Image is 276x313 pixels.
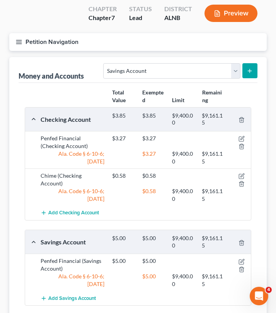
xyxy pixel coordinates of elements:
span: 4 [266,287,272,293]
div: Checking Account [37,115,108,123]
div: Ala. Code § 6-10-6; [DATE] [37,187,108,203]
div: $3.27 [108,135,138,142]
span: 7 [111,14,115,21]
div: $9,161.15 [198,187,228,203]
div: $5.00 [138,273,168,288]
strong: Remaining [202,89,222,103]
div: $9,400.00 [168,187,198,203]
div: Penfed Financial (Checking Account) [37,135,108,150]
div: $5.00 [108,235,138,249]
strong: Exempted [142,89,164,103]
div: $9,161.15 [198,235,228,249]
div: $9,400.00 [168,112,198,126]
div: $3.85 [138,112,168,126]
div: $9,161.15 [198,112,228,126]
div: $5.00 [138,257,168,265]
div: Savings Account [37,238,108,246]
div: ALNB [164,13,192,22]
div: Lead [129,13,152,22]
span: Add Savings Account [48,295,96,301]
div: $5.00 [108,257,138,265]
div: District [164,5,192,13]
div: Penfed Financial (Savings Account) [37,257,108,273]
button: Add Savings Account [41,291,96,305]
div: $9,400.00 [168,273,198,288]
div: $3.27 [138,150,168,165]
div: $9,400.00 [168,150,198,165]
div: $3.27 [138,135,168,142]
button: Preview [204,5,257,22]
div: $9,161.15 [198,150,228,165]
div: Status [129,5,152,13]
iframe: Intercom live chat [250,287,268,305]
strong: Limit [172,97,184,103]
div: Ala. Code § 6-10-6; [DATE] [37,273,108,288]
div: $5.00 [138,235,168,249]
div: Chapter [89,13,117,22]
div: $9,400.00 [168,235,198,249]
div: Chime (Checking Account) [37,172,108,187]
div: $9,161.15 [198,273,228,288]
div: $0.58 [108,172,138,180]
div: Money and Accounts [19,71,84,81]
button: Add Checking Account [41,206,99,220]
div: $0.58 [138,187,168,203]
div: Chapter [89,5,117,13]
strong: Total Value [112,89,126,103]
div: Ala. Code § 6-10-6; [DATE] [37,150,108,165]
button: Petition Navigation [9,33,267,51]
div: $0.58 [138,172,168,180]
span: Add Checking Account [48,210,99,216]
div: $3.85 [108,112,138,126]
